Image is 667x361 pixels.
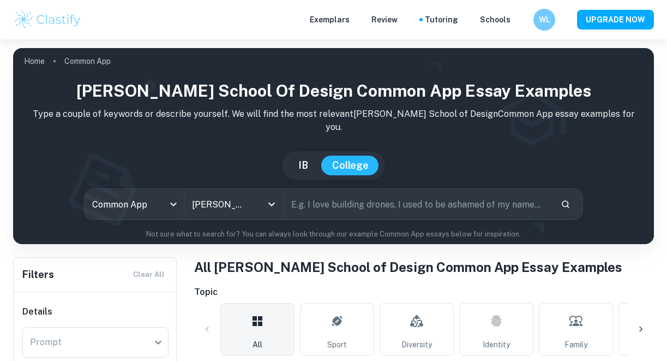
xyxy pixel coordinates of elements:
h1: All [PERSON_NAME] School of Design Common App Essay Examples [194,257,654,277]
span: Sport [327,339,347,351]
p: Common App [64,55,111,67]
h6: WL [538,14,551,26]
p: Not sure what to search for? You can always look through our example Common App essays below for ... [22,229,645,240]
button: WL [533,9,555,31]
button: IB [287,156,319,175]
button: UPGRADE NOW [577,10,654,29]
div: Common App [85,189,183,220]
h1: [PERSON_NAME] School of Design Common App Essay Examples [22,79,645,103]
p: Review [371,14,398,26]
a: Tutoring [425,14,458,26]
button: Search [556,195,575,214]
input: E.g. I love building drones, I used to be ashamed of my name... [284,189,551,220]
a: Schools [480,14,510,26]
h6: Details [22,305,169,318]
h6: Filters [22,267,54,282]
p: Type a couple of keywords or describe yourself. We will find the most relevant [PERSON_NAME] Scho... [22,108,645,134]
span: Identity [483,339,510,351]
button: College [321,156,380,175]
img: Clastify logo [13,9,82,31]
button: Help and Feedback [519,17,525,22]
h6: Topic [194,286,654,299]
span: Family [564,339,587,351]
img: profile cover [13,48,654,244]
span: Diversity [401,339,432,351]
a: Home [24,54,45,69]
span: All [253,339,262,351]
p: Exemplars [310,14,350,26]
button: Open [264,197,279,212]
